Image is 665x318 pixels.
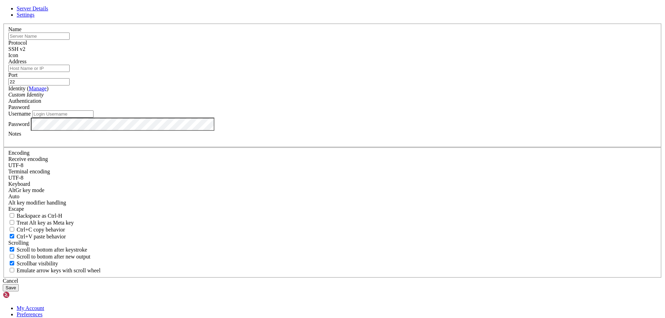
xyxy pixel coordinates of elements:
label: Icon [8,52,18,58]
label: Scrolling [8,240,29,246]
span: Emulate arrow keys with scroll wheel [17,267,100,273]
label: Password [8,121,29,127]
label: Whether the Alt key acts as a Meta key or as a distinct Alt key. [8,220,74,226]
label: Controls how the Alt key is handled. Escape: Send an ESC prefix. 8-Bit: Add 128 to the typed char... [8,200,66,206]
label: Port [8,72,18,78]
label: Notes [8,131,21,137]
input: Ctrl+V paste behavior [10,234,14,238]
input: Login Username [32,110,94,118]
div: UTF-8 [8,175,657,181]
div: Escape [8,206,657,212]
span: Escape [8,206,24,212]
label: Authentication [8,98,41,104]
div: UTF-8 [8,162,657,169]
label: Address [8,58,26,64]
input: Scroll to bottom after keystroke [10,247,14,252]
a: My Account [17,305,44,311]
span: Password [8,104,29,110]
span: Backspace as Ctrl-H [17,213,62,219]
input: Host Name or IP [8,65,70,72]
div: Password [8,104,657,110]
input: Port Number [8,78,70,85]
label: Identity [8,85,48,91]
label: When using the alternative screen buffer, and DECCKM (Application Cursor Keys) is active, mouse w... [8,267,100,273]
button: Save [3,284,19,291]
span: Scrollbar visibility [17,261,58,266]
label: Encoding [8,150,29,156]
label: Ctrl+V pastes if true, sends ^V to host if false. Ctrl+Shift+V sends ^V to host if true, pastes i... [8,234,66,239]
input: Backspace as Ctrl-H [10,213,14,218]
input: Treat Alt key as Meta key [10,220,14,225]
label: The default terminal encoding. ISO-2022 enables character map translations (like graphics maps). ... [8,169,50,174]
span: Auto [8,193,19,199]
label: Protocol [8,40,27,46]
span: Ctrl+V paste behavior [17,234,66,239]
label: Whether to scroll to the bottom on any keystroke. [8,247,87,253]
input: Emulate arrow keys with scroll wheel [10,268,14,272]
span: UTF-8 [8,162,24,168]
label: Set the expected encoding for data received from the host. If the encodings do not match, visual ... [8,156,48,162]
label: Username [8,111,31,117]
div: Auto [8,193,657,200]
input: Scroll to bottom after new output [10,254,14,258]
a: Settings [17,12,35,18]
a: Server Details [17,6,48,11]
span: ( ) [27,85,48,91]
i: Custom Identity [8,92,44,98]
img: Shellngn [3,291,43,298]
label: Ctrl-C copies if true, send ^C to host if false. Ctrl-Shift-C sends ^C to host if true, copies if... [8,227,65,233]
span: Scroll to bottom after keystroke [17,247,87,253]
input: Server Name [8,33,70,40]
input: Scrollbar visibility [10,261,14,265]
span: UTF-8 [8,175,24,181]
label: The vertical scrollbar mode. [8,261,58,266]
label: If true, the backspace should send BS ('\x08', aka ^H). Otherwise the backspace key should send '... [8,213,62,219]
span: SSH v2 [8,46,25,52]
label: Name [8,26,21,32]
div: Custom Identity [8,92,657,98]
label: Scroll to bottom after new output. [8,254,90,260]
div: Cancel [3,278,662,284]
a: Preferences [17,311,43,317]
a: Manage [29,85,47,91]
div: SSH v2 [8,46,657,52]
input: Ctrl+C copy behavior [10,227,14,231]
label: Keyboard [8,181,30,187]
label: Set the expected encoding for data received from the host. If the encodings do not match, visual ... [8,187,44,193]
span: Treat Alt key as Meta key [17,220,74,226]
span: Ctrl+C copy behavior [17,227,65,233]
span: Scroll to bottom after new output [17,254,90,260]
